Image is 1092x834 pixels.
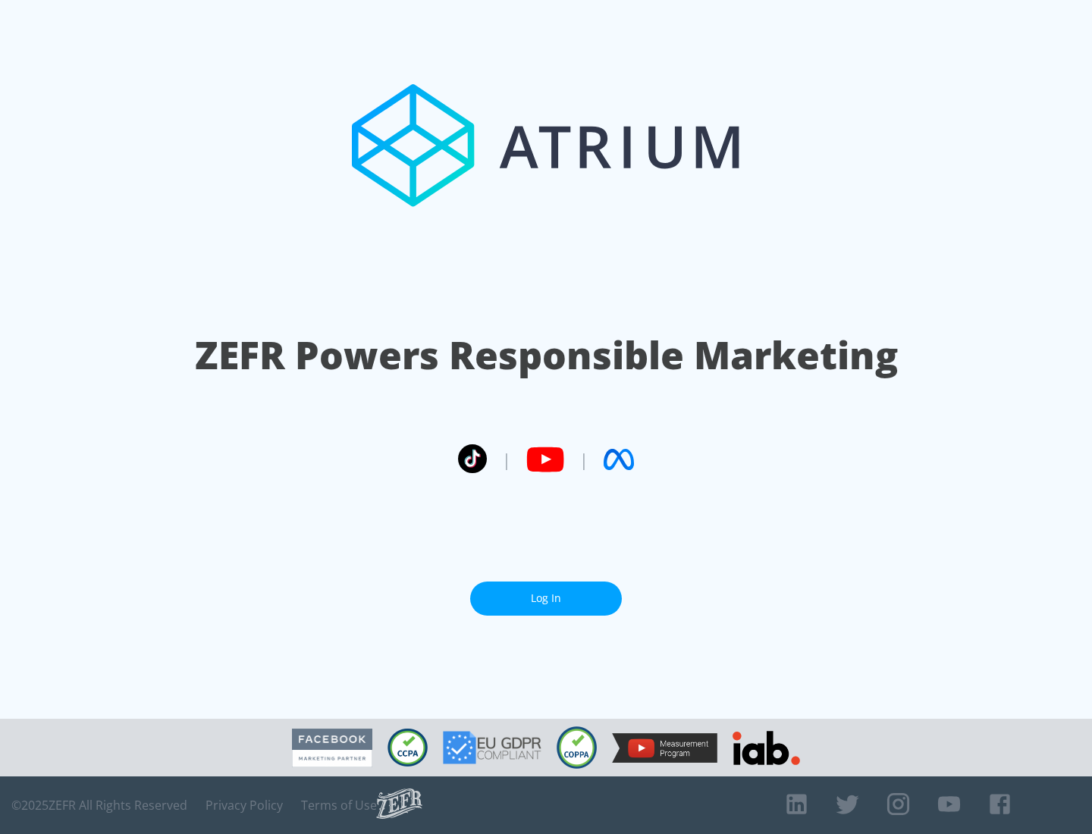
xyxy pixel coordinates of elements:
span: | [502,448,511,471]
img: YouTube Measurement Program [612,733,717,763]
span: | [579,448,588,471]
img: Facebook Marketing Partner [292,729,372,767]
a: Log In [470,582,622,616]
a: Terms of Use [301,798,377,813]
img: CCPA Compliant [388,729,428,767]
img: COPPA Compliant [557,726,597,769]
a: Privacy Policy [206,798,283,813]
img: GDPR Compliant [443,731,541,764]
h1: ZEFR Powers Responsible Marketing [195,329,898,381]
img: IAB [733,731,800,765]
span: © 2025 ZEFR All Rights Reserved [11,798,187,813]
